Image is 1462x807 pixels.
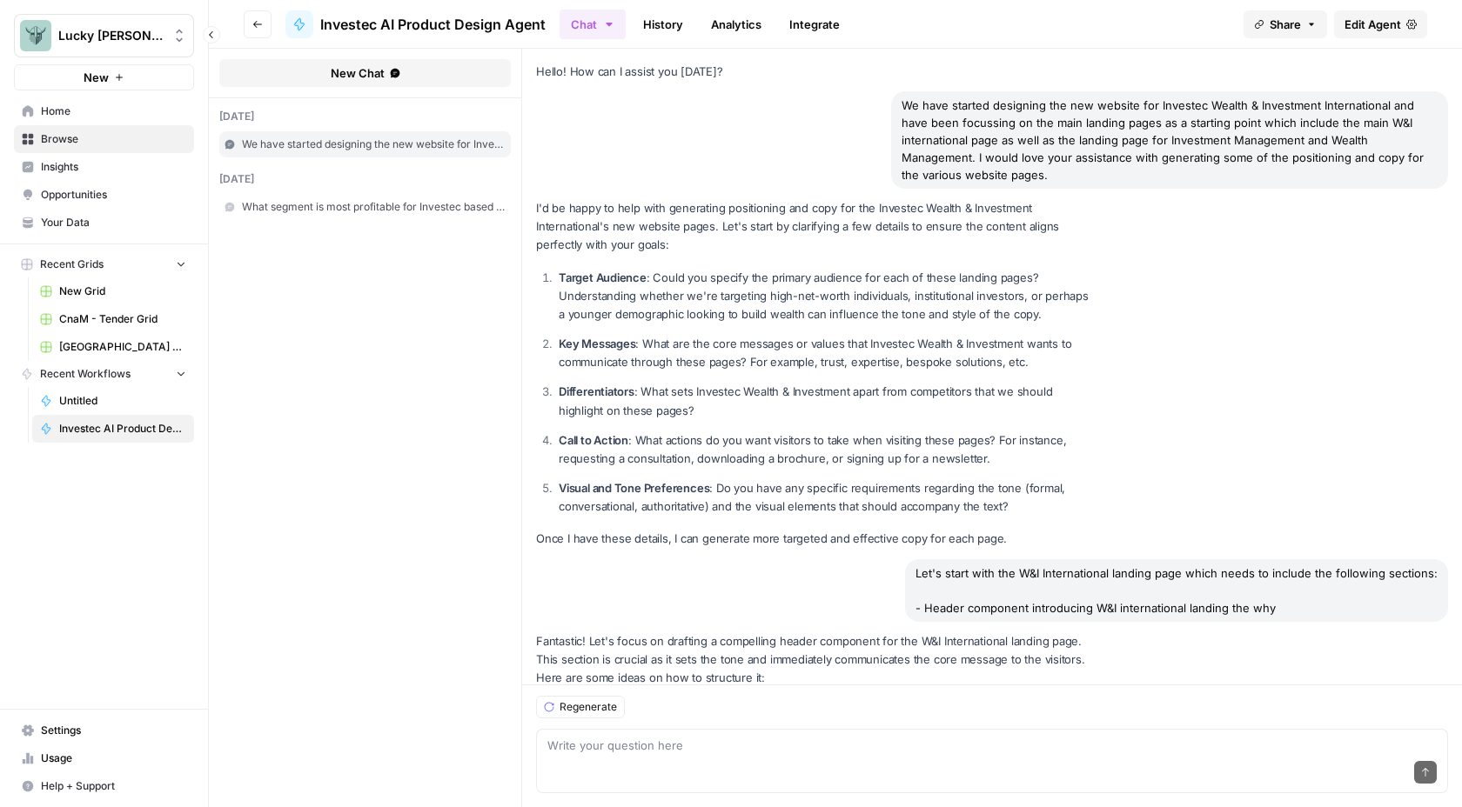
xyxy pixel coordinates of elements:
p: : Could you specify the primary audience for each of these landing pages? Understanding whether w... [559,269,1093,323]
p: Fantastic! Let's focus on drafting a compelling header component for the W&I International landin... [536,632,1093,687]
img: Lucky Beard Logo [20,20,51,51]
span: [GEOGRAPHIC_DATA] Tender - Stories [59,339,186,355]
span: Edit Agent [1345,16,1401,33]
a: Analytics [701,10,772,38]
strong: Key Messages [559,337,635,350]
div: Let's start with the W&I International landing page which needs to include the following sections... [905,559,1448,622]
a: Usage [14,744,194,772]
a: Your Data [14,209,194,237]
p: : What are the core messages or values that Investec Wealth & Investment wants to communicate thr... [559,335,1093,371]
span: What segment is most profitable for Investec based on the [Investec Playbook - All Segment Resear... [242,199,506,215]
a: Investec AI Product Design Agent [32,415,194,443]
span: Help + Support [41,778,186,794]
a: Untitled [32,387,194,415]
span: Untitled [59,393,186,409]
button: New Chat [219,59,511,87]
p: : What sets Investec Wealth & Investment apart from competitors that we should highlight on these... [559,383,1093,419]
span: Insights [41,159,186,175]
span: Investec AI Product Design Agent [320,14,546,35]
a: Browse [14,125,194,153]
button: New [14,64,194,90]
a: Insights [14,153,194,181]
span: We have started designing the new website for Investec Wealth & Investment International and have... [242,137,506,152]
span: Regenerate [560,699,617,715]
span: New Chat [331,64,385,82]
span: Investec AI Product Design Agent [59,421,186,437]
button: Recent Workflows [14,361,194,387]
a: Edit Agent [1334,10,1427,38]
a: What segment is most profitable for Investec based on the [Investec Playbook - All Segment Resear... [219,194,511,220]
a: [GEOGRAPHIC_DATA] Tender - Stories [32,333,194,361]
p: : Do you have any specific requirements regarding the tone (formal, conversational, authoritative... [559,479,1093,516]
button: Recent Grids [14,251,194,277]
p: Hello! How can I assist you [DATE]? [536,63,1093,81]
span: New [84,69,109,86]
span: CnaM - Tender Grid [59,311,186,327]
strong: Visual and Tone Preferences [559,481,709,495]
strong: Call to Action [559,433,628,447]
span: Recent Grids [40,257,104,272]
p: Once I have these details, I can generate more targeted and effective copy for each page. [536,530,1093,548]
span: Your Data [41,215,186,230]
a: Investec AI Product Design Agent [285,10,546,38]
a: We have started designing the new website for Investec Wealth & Investment International and have... [219,131,511,157]
strong: Target Audience [559,270,647,284]
button: Help + Support [14,772,194,800]
button: Regenerate [536,696,625,718]
span: New Grid [59,283,186,299]
span: Recent Workflows [40,366,131,382]
p: I'd be happy to help with generating positioning and copy for the Investec Wealth & Investment In... [536,199,1093,254]
span: Usage [41,750,186,766]
a: Opportunities [14,181,194,209]
strong: Differentiators [559,384,634,398]
button: Share [1244,10,1327,38]
span: Browse [41,131,186,147]
div: [DATE] [219,171,511,187]
button: Chat [560,10,626,39]
a: New Grid [32,277,194,305]
span: Opportunities [41,187,186,203]
button: Workspace: Lucky Beard [14,14,194,57]
a: Home [14,97,194,125]
a: CnaM - Tender Grid [32,305,194,333]
span: Lucky [PERSON_NAME] [58,27,164,44]
span: Settings [41,723,186,738]
div: We have started designing the new website for Investec Wealth & Investment International and have... [891,91,1448,189]
span: Home [41,103,186,119]
a: History [633,10,694,38]
p: : What actions do you want visitors to take when visiting these pages? For instance, requesting a... [559,431,1093,468]
a: Settings [14,717,194,744]
span: Share [1270,16,1301,33]
div: [DATE] [219,109,511,124]
a: Integrate [779,10,850,38]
